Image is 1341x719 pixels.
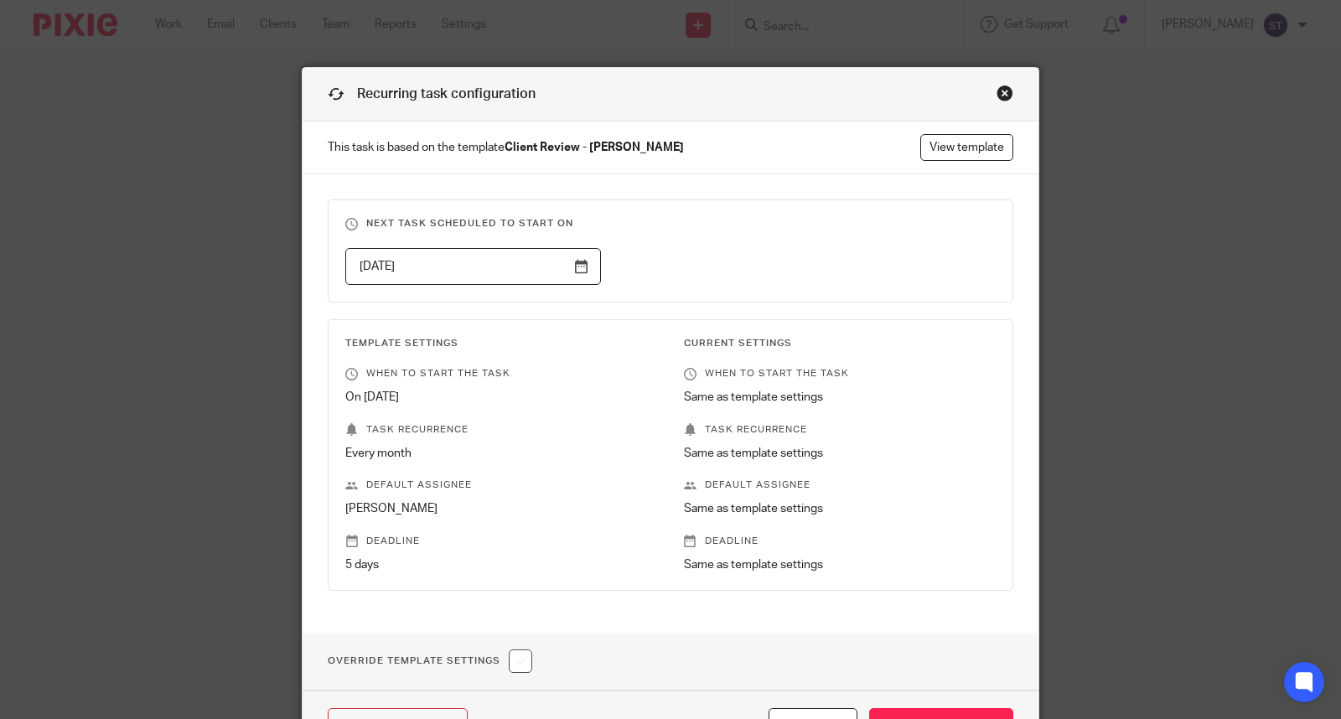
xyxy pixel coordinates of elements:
[345,556,657,573] p: 5 days
[345,389,657,406] p: On [DATE]
[328,85,536,104] h1: Recurring task configuration
[684,500,996,517] p: Same as template settings
[684,556,996,573] p: Same as template settings
[684,423,996,437] p: Task recurrence
[920,134,1013,161] a: View template
[345,445,657,462] p: Every month
[997,85,1013,101] div: Close this dialog window
[345,478,657,492] p: Default assignee
[684,535,996,548] p: Deadline
[328,139,684,156] span: This task is based on the template
[345,337,657,350] h3: Template Settings
[345,423,657,437] p: Task recurrence
[345,367,657,380] p: When to start the task
[684,478,996,492] p: Default assignee
[684,337,996,350] h3: Current Settings
[684,367,996,380] p: When to start the task
[328,649,532,673] h1: Override Template Settings
[345,217,996,230] h3: Next task scheduled to start on
[505,142,684,153] strong: Client Review - [PERSON_NAME]
[345,500,657,517] p: [PERSON_NAME]
[684,445,996,462] p: Same as template settings
[345,535,657,548] p: Deadline
[684,389,996,406] p: Same as template settings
